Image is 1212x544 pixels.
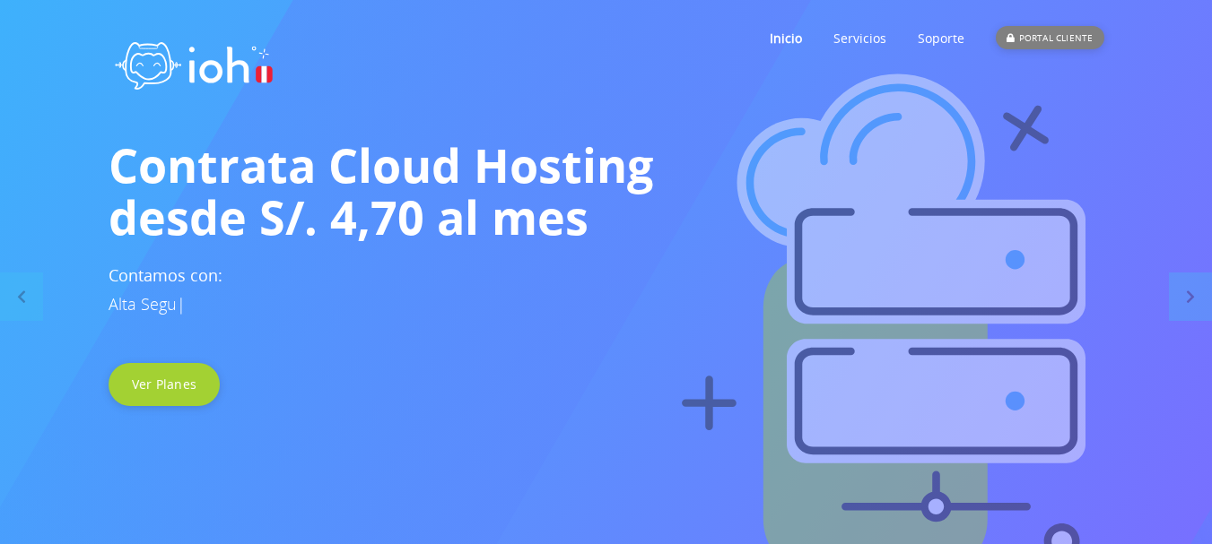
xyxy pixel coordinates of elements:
img: logo ioh [109,22,279,102]
a: Inicio [770,3,802,73]
span: Alta Segu [109,293,177,315]
span: | [177,293,186,315]
h1: Contrata Cloud Hosting desde S/. 4,70 al mes [109,139,1104,243]
div: PORTAL CLIENTE [996,26,1103,49]
h3: Contamos con: [109,261,1104,318]
a: PORTAL CLIENTE [996,3,1103,73]
a: Ver Planes [109,363,221,406]
a: Servicios [833,3,886,73]
a: Soporte [918,3,964,73]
